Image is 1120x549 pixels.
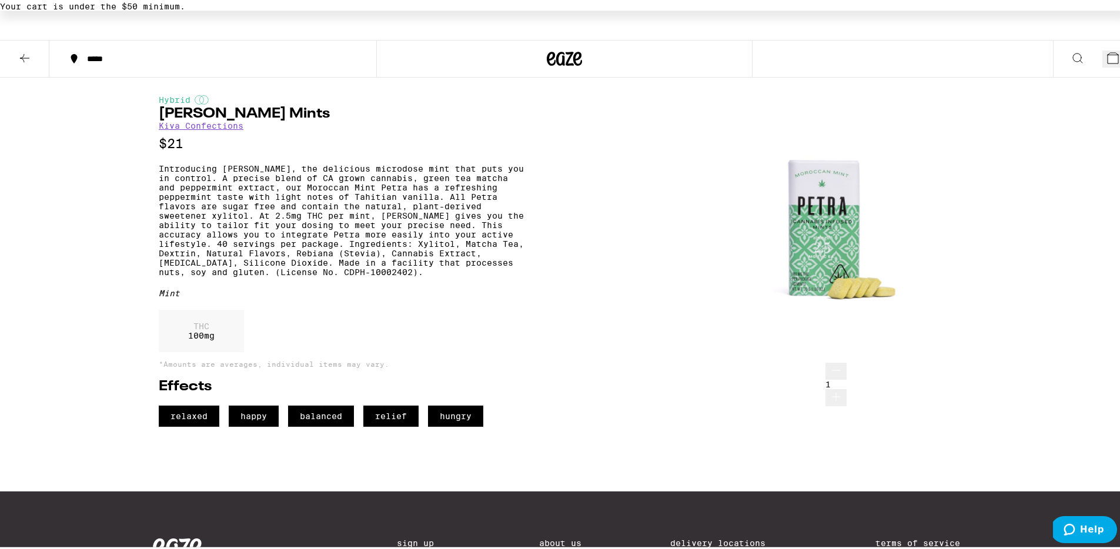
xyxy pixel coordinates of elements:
a: About Us [539,536,581,545]
div: Mint [159,286,524,296]
h2: Effects [159,377,524,391]
p: Introducing [PERSON_NAME], the delicious microdose mint that puts you in control. A precise blend... [159,162,524,274]
p: *Amounts are averages, individual items may vary. [159,358,524,366]
a: Delivery Locations [670,536,787,545]
img: Kiva Confections - Petra Moroccan Mints [703,93,970,360]
div: Hybrid [159,93,524,102]
span: relief [363,403,419,424]
a: Kiva Confections [159,119,243,128]
a: Terms of Service [875,536,976,545]
iframe: Opens a widget where you can find more information [1053,514,1117,543]
a: Sign Up [397,536,450,545]
div: 100 mg [159,307,244,350]
span: hungry [428,403,483,424]
span: happy [229,403,279,424]
h1: [PERSON_NAME] Mints [159,105,524,119]
div: 1 [825,377,847,387]
p: $21 [159,134,524,149]
p: THC [188,319,215,329]
span: relaxed [159,403,219,424]
span: balanced [288,403,354,424]
img: hybridColor.svg [195,93,209,102]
